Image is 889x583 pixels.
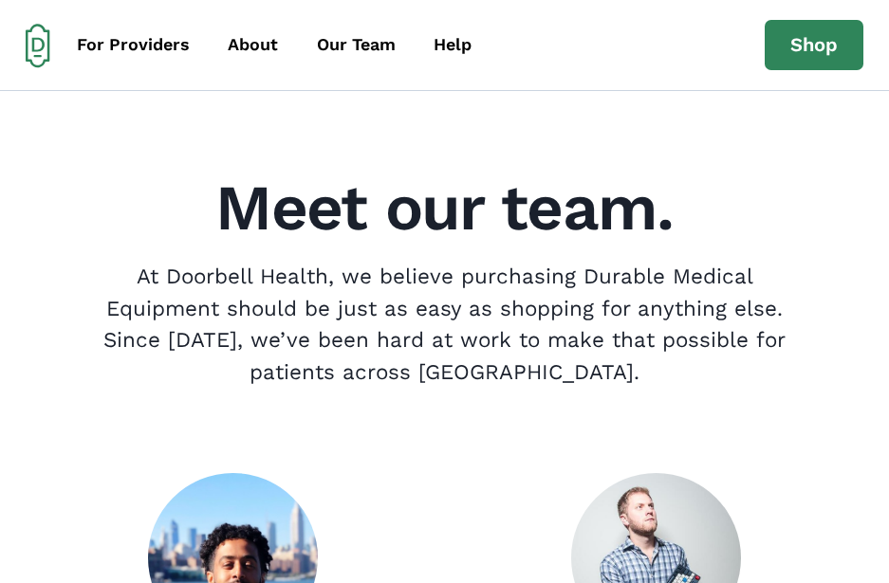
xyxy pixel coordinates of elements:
a: Shop [765,20,863,71]
div: For Providers [77,32,190,58]
div: Help [434,32,472,58]
div: About [228,32,278,58]
a: Help [417,24,489,66]
p: At Doorbell Health, we believe purchasing Durable Medical Equipment should be just as easy as sho... [87,261,802,388]
a: For Providers [60,24,207,66]
h2: Meet our team. [34,176,855,240]
div: Our Team [317,32,396,58]
a: Our Team [300,24,413,66]
a: About [212,24,296,66]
